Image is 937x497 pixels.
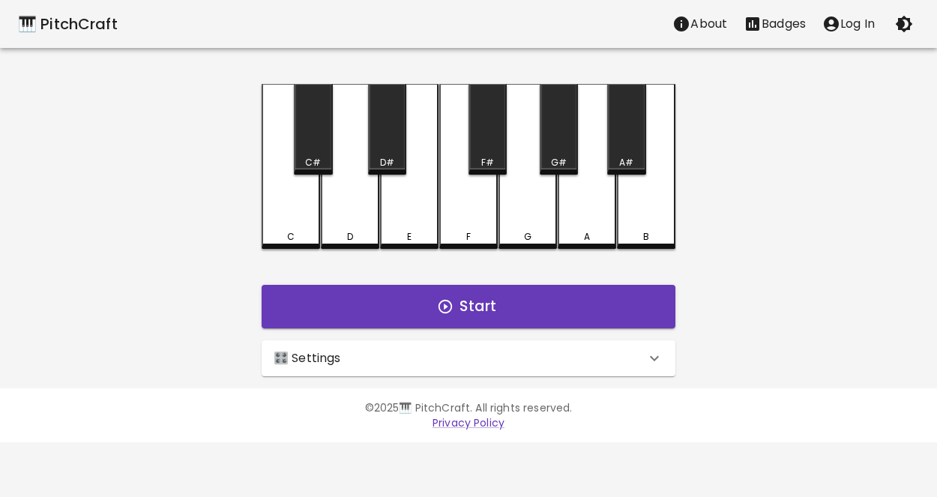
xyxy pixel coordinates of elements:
p: About [690,15,727,33]
p: Badges [762,15,806,33]
a: 🎹 PitchCraft [18,12,118,36]
div: D [347,230,353,244]
div: C [287,230,295,244]
button: Stats [735,9,814,39]
div: C# [305,156,321,169]
div: B [643,230,649,244]
div: D# [380,156,394,169]
button: Start [262,285,675,328]
button: About [664,9,735,39]
div: A [584,230,590,244]
div: F [466,230,471,244]
div: 🎛️ Settings [262,340,675,376]
p: © 2025 🎹 PitchCraft. All rights reserved. [37,400,900,415]
button: account of current user [814,9,883,39]
div: G# [551,156,567,169]
a: Privacy Policy [433,415,504,430]
div: G [524,230,531,244]
p: Log In [840,15,875,33]
div: F# [481,156,494,169]
div: A# [619,156,633,169]
p: 🎛️ Settings [274,349,341,367]
div: E [407,230,412,244]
